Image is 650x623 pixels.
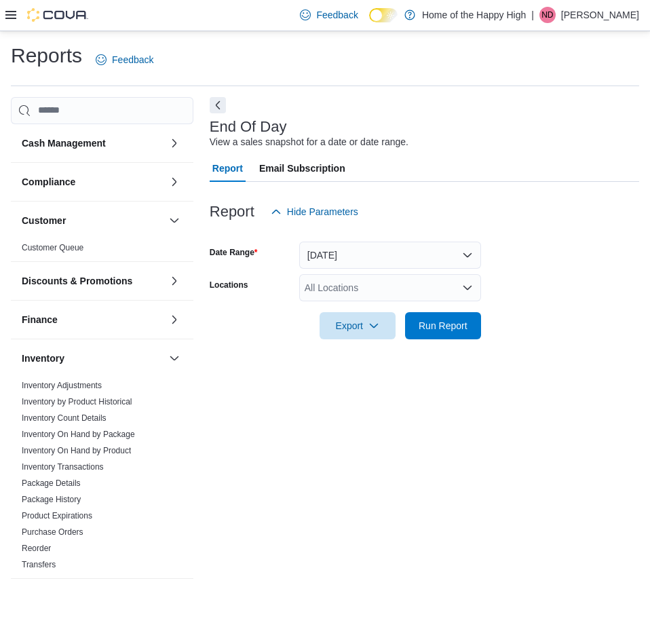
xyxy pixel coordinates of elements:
[22,243,83,252] a: Customer Queue
[22,478,81,489] span: Package Details
[22,560,56,569] a: Transfers
[210,247,258,258] label: Date Range
[166,273,183,289] button: Discounts & Promotions
[22,527,83,537] span: Purchase Orders
[22,413,107,423] span: Inventory Count Details
[22,136,106,150] h3: Cash Management
[166,590,183,606] button: Loyalty
[166,174,183,190] button: Compliance
[22,242,83,253] span: Customer Queue
[22,175,164,189] button: Compliance
[328,312,387,339] span: Export
[210,204,254,220] h3: Report
[22,313,164,326] button: Finance
[22,461,104,472] span: Inventory Transactions
[287,205,358,219] span: Hide Parameters
[265,198,364,225] button: Hide Parameters
[316,8,358,22] span: Feedback
[22,494,81,505] span: Package History
[22,495,81,504] a: Package History
[27,8,88,22] img: Cova
[166,311,183,328] button: Finance
[22,214,66,227] h3: Customer
[22,591,164,605] button: Loyalty
[259,155,345,182] span: Email Subscription
[210,119,287,135] h3: End Of Day
[561,7,639,23] p: [PERSON_NAME]
[422,7,526,23] p: Home of the Happy High
[369,22,370,23] span: Dark Mode
[22,510,92,521] span: Product Expirations
[22,544,51,553] a: Reorder
[294,1,363,29] a: Feedback
[112,53,153,67] span: Feedback
[11,377,193,578] div: Inventory
[22,380,102,391] span: Inventory Adjustments
[22,527,83,537] a: Purchase Orders
[210,280,248,290] label: Locations
[22,413,107,423] a: Inventory Count Details
[22,446,131,455] a: Inventory On Hand by Product
[22,313,58,326] h3: Finance
[320,312,396,339] button: Export
[22,214,164,227] button: Customer
[11,42,82,69] h1: Reports
[22,445,131,456] span: Inventory On Hand by Product
[369,8,398,22] input: Dark Mode
[166,135,183,151] button: Cash Management
[210,97,226,113] button: Next
[22,352,164,365] button: Inventory
[22,559,56,570] span: Transfers
[22,274,164,288] button: Discounts & Promotions
[90,46,159,73] a: Feedback
[166,212,183,229] button: Customer
[11,240,193,261] div: Customer
[531,7,534,23] p: |
[22,397,132,407] a: Inventory by Product Historical
[419,319,467,333] span: Run Report
[22,430,135,439] a: Inventory On Hand by Package
[22,462,104,472] a: Inventory Transactions
[22,511,92,521] a: Product Expirations
[166,350,183,366] button: Inventory
[22,274,132,288] h3: Discounts & Promotions
[210,135,408,149] div: View a sales snapshot for a date or date range.
[299,242,481,269] button: [DATE]
[22,591,55,605] h3: Loyalty
[462,282,473,293] button: Open list of options
[22,396,132,407] span: Inventory by Product Historical
[22,478,81,488] a: Package Details
[22,352,64,365] h3: Inventory
[22,136,164,150] button: Cash Management
[541,7,553,23] span: ND
[22,175,75,189] h3: Compliance
[539,7,556,23] div: Nicole Dudek
[22,381,102,390] a: Inventory Adjustments
[405,312,481,339] button: Run Report
[212,155,243,182] span: Report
